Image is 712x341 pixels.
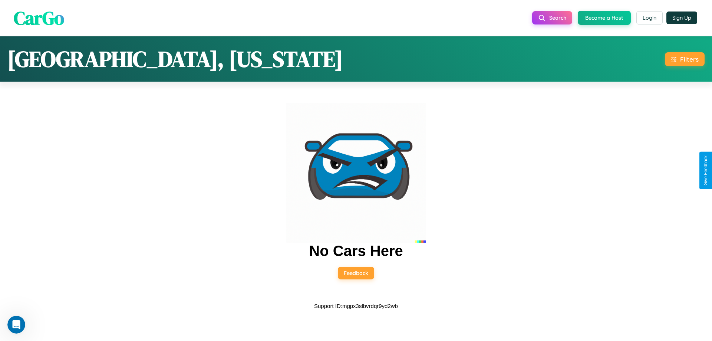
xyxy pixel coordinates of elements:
span: Search [549,14,566,21]
h1: [GEOGRAPHIC_DATA], [US_STATE] [7,44,343,74]
img: car [286,103,426,243]
button: Login [636,11,663,24]
button: Become a Host [578,11,631,25]
button: Sign Up [666,12,697,24]
button: Filters [665,52,705,66]
div: Filters [680,55,699,63]
span: CarGo [14,5,64,30]
button: Feedback [338,267,374,279]
p: Support ID: mgpx3slbvrdqr9yd2wb [314,301,398,311]
h2: No Cars Here [309,243,403,259]
button: Search [532,11,572,24]
div: Give Feedback [703,155,708,186]
iframe: Intercom live chat [7,316,25,334]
